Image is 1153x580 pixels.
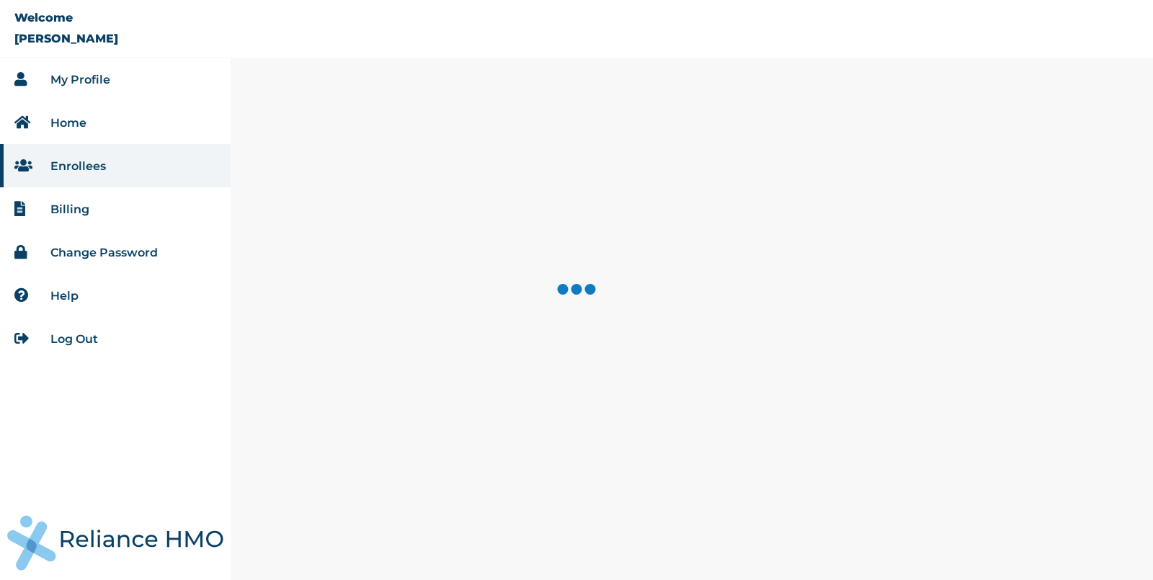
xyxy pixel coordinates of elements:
p: [PERSON_NAME] [14,32,118,45]
a: My Profile [50,73,110,86]
img: Reliance Health's Logo [7,515,223,571]
a: Billing [50,202,89,216]
a: Enrollees [50,159,106,173]
a: Change Password [50,246,158,259]
a: Log Out [50,332,98,346]
p: Welcome [14,11,73,24]
a: Help [50,289,79,303]
a: Home [50,116,86,130]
